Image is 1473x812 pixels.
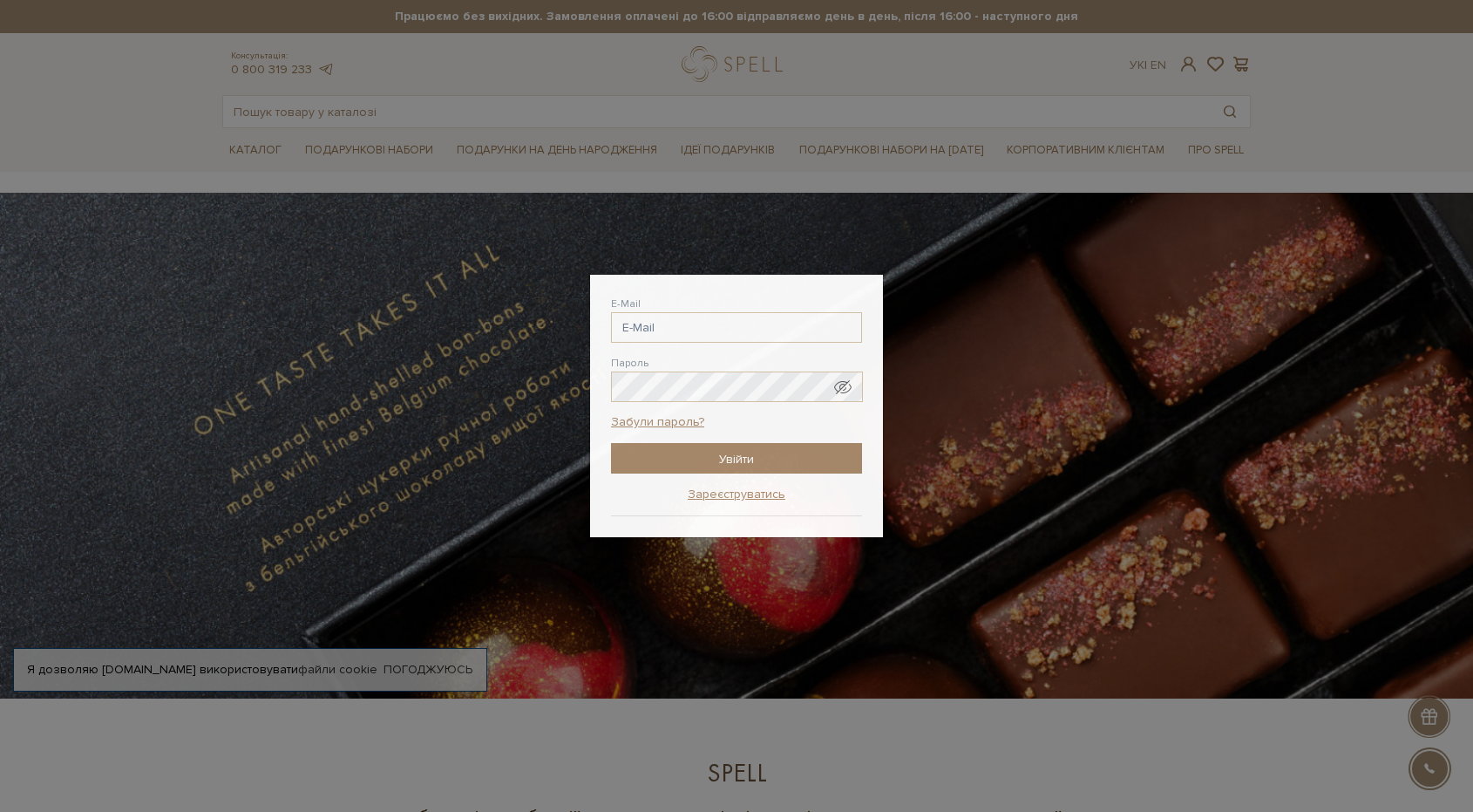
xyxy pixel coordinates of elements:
[611,414,704,430] a: Забули пароль?
[688,487,785,502] a: Зареєструватись
[611,443,862,474] input: Увійти
[611,312,862,343] input: E-Mail
[611,297,641,312] label: E-Mail
[834,379,852,396] span: Показати пароль у вигляді звичайного тексту. Попередження: це відобразить ваш пароль на екрані.
[611,356,648,372] label: Пароль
